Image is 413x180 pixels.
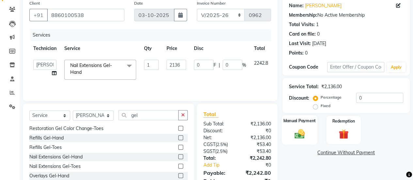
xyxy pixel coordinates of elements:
[250,41,272,56] th: Total
[29,144,62,151] div: Refills Gel-Toes
[316,21,319,28] div: 1
[237,121,276,127] div: ₹2,136.00
[199,148,237,155] div: ( )
[237,169,276,177] div: ₹2,242.80
[237,148,276,155] div: ₹53.40
[321,94,342,100] label: Percentage
[244,162,276,169] div: ₹0
[29,135,64,141] div: Refills Gel-Hand
[291,128,308,139] img: _cash.svg
[237,155,276,162] div: ₹2,242.80
[140,41,163,56] th: Qty
[199,155,237,162] div: Total:
[237,134,276,141] div: ₹2,136.00
[199,169,237,177] div: Payable:
[289,64,327,71] div: Coupon Code
[119,110,179,120] input: Search or Scan
[332,118,355,124] label: Redemption
[216,149,226,154] span: 2.5%
[199,121,237,127] div: Sub Total:
[30,29,276,41] div: Services
[70,62,112,75] span: Nail Extensions Gel-Hand
[199,127,237,134] div: Discount:
[289,12,317,19] div: Membership:
[327,62,384,72] input: Enter Offer / Coupon Code
[305,2,342,9] a: [PERSON_NAME]
[29,163,81,170] div: Nail Extensions Gel-Toes
[217,142,227,147] span: 2.5%
[29,41,60,56] th: Technician
[47,9,124,21] input: Search by Name/Mobile/Email/Code
[214,62,216,69] span: F
[289,21,315,28] div: Total Visits:
[312,40,326,47] div: [DATE]
[197,0,225,6] label: Invoice Number
[203,111,218,118] span: Total
[289,50,304,57] div: Points:
[242,62,246,69] span: %
[289,40,311,47] div: Last Visit:
[60,41,140,56] th: Service
[305,50,308,57] div: 0
[163,41,190,56] th: Price
[289,95,309,102] div: Discount:
[289,12,403,19] div: No Active Membership
[254,60,268,66] span: 2242.8
[321,83,342,90] div: ₹2,136.00
[317,31,320,38] div: 0
[199,162,244,169] a: Add Tip
[134,0,143,6] label: Date
[336,128,352,140] img: _gift.svg
[387,62,405,72] button: Apply
[190,41,250,56] th: Disc
[199,141,237,148] div: ( )
[203,141,215,147] span: CGST
[203,148,215,154] span: SGST
[237,141,276,148] div: ₹53.40
[29,154,83,160] div: Nail Extensions Gel-Hand
[283,118,316,124] label: Manual Payment
[289,83,319,90] div: Service Total:
[289,31,316,38] div: Card on file:
[199,134,237,141] div: Net:
[219,62,220,69] span: |
[82,69,85,75] a: x
[237,127,276,134] div: ₹0
[29,172,69,179] div: Overlays Gel-Hand
[29,9,48,21] button: +91
[29,125,103,132] div: Restoration Gel Color Change-Toes
[29,0,40,6] label: Client
[289,2,304,9] div: Name:
[284,149,408,156] a: Continue Without Payment
[321,103,330,109] label: Fixed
